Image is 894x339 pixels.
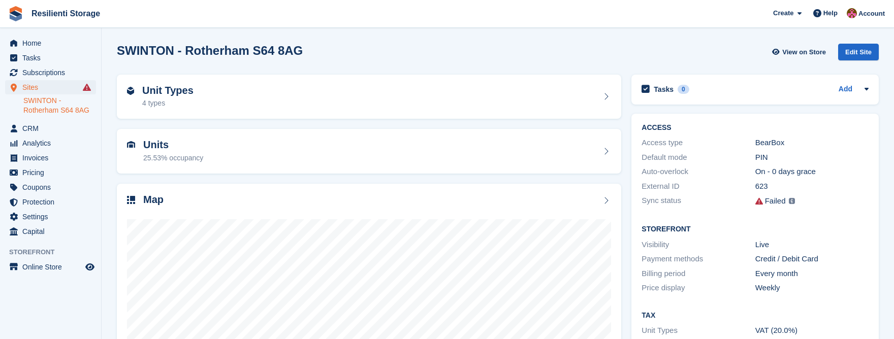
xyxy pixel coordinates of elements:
div: 623 [755,181,869,192]
h2: Map [143,194,164,206]
span: Protection [22,195,83,209]
a: menu [5,260,96,274]
img: icon-info-grey-7440780725fd019a000dd9b08b2336e03edf1995a4989e88bcd33f0948082b44.svg [789,198,795,204]
a: menu [5,51,96,65]
a: View on Store [771,44,830,60]
span: Storefront [9,247,101,257]
div: 0 [678,85,689,94]
a: Edit Site [838,44,879,64]
a: menu [5,136,96,150]
div: 25.53% occupancy [143,153,203,163]
div: Visibility [642,239,755,251]
a: menu [5,180,96,194]
div: Sync status [642,195,755,208]
span: View on Store [782,47,826,57]
a: Unit Types 4 types [117,75,621,119]
span: Settings [22,210,83,224]
span: Create [773,8,793,18]
div: Price display [642,282,755,294]
a: menu [5,151,96,165]
img: Kerrie Whiteley [847,8,857,18]
a: menu [5,224,96,239]
span: Help [823,8,838,18]
span: Capital [22,224,83,239]
h2: Tax [642,312,869,320]
div: Weekly [755,282,869,294]
span: Invoices [22,151,83,165]
div: Failed [765,195,786,207]
span: Coupons [22,180,83,194]
div: Live [755,239,869,251]
span: Online Store [22,260,83,274]
a: Units 25.53% occupancy [117,129,621,174]
span: Subscriptions [22,65,83,80]
a: menu [5,210,96,224]
a: menu [5,165,96,180]
div: Billing period [642,268,755,280]
i: Smart entry sync failures have occurred [83,83,91,91]
span: Account [858,9,885,19]
span: Sites [22,80,83,94]
div: On - 0 days grace [755,166,869,178]
span: Analytics [22,136,83,150]
div: Every month [755,268,869,280]
h2: Storefront [642,225,869,233]
div: BearBox [755,137,869,149]
div: Default mode [642,152,755,163]
a: menu [5,36,96,50]
div: External ID [642,181,755,192]
img: stora-icon-8386f47178a22dfd0bd8f6a31ec36ba5ce8667c1dd55bd0f319d3a0aa187defe.svg [8,6,23,21]
h2: Units [143,139,203,151]
a: menu [5,195,96,209]
h2: Tasks [654,85,674,94]
a: menu [5,80,96,94]
a: Preview store [84,261,96,273]
a: SWINTON - Rotherham S64 8AG [23,96,96,115]
span: CRM [22,121,83,135]
div: Access type [642,137,755,149]
img: unit-icn-7be61d7bf1b0ce9d3e12c5938cc71ed9869f7b940bace4675aadf7bd6d80202e.svg [127,141,135,148]
span: Home [22,36,83,50]
a: menu [5,121,96,135]
div: Payment methods [642,253,755,265]
h2: ACCESS [642,124,869,132]
img: unit-type-icn-2b2737a686de81e16bb02015468b77c625bbabd49415b5ef34ead5e3b44a266d.svg [127,87,134,95]
div: Unit Types [642,325,755,336]
a: Add [839,84,852,95]
div: 4 types [142,98,194,109]
span: Pricing [22,165,83,180]
div: Edit Site [838,44,879,60]
div: PIN [755,152,869,163]
h2: SWINTON - Rotherham S64 8AG [117,44,303,57]
div: VAT (20.0%) [755,325,869,336]
a: Resilienti Storage [27,5,104,22]
a: menu [5,65,96,80]
img: map-icn-33ee37083ee616e46c38cad1a60f524a97daa1e2b2c8c0bc3eb3415660979fc1.svg [127,196,135,204]
h2: Unit Types [142,85,194,96]
div: Auto-overlock [642,166,755,178]
div: Credit / Debit Card [755,253,869,265]
span: Tasks [22,51,83,65]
